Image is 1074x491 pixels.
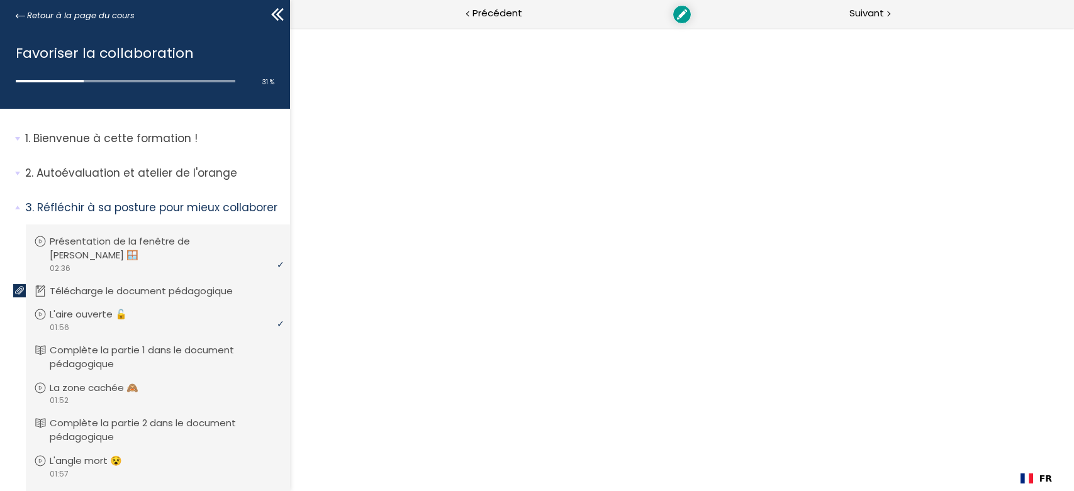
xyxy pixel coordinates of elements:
span: 2. [25,165,33,181]
p: Autoévaluation et atelier de l'orange [25,165,281,181]
div: Language selected: Français [1011,466,1061,491]
span: 01:57 [49,468,69,480]
span: Précédent [473,6,522,21]
p: Télécharge le document pédagogique [50,284,252,298]
img: Français flag [1021,473,1033,483]
p: Réfléchir à sa posture pour mieux collaborer [25,200,281,216]
p: Présentation de la fenêtre de [PERSON_NAME] 🪟 [50,234,279,262]
p: La zone cachée 🙈 [50,381,157,395]
p: Complète la partie 1 dans le document pédagogique [50,343,279,371]
span: Retour à la page du cours [27,9,135,23]
h1: Favoriser la collaboration [16,42,268,64]
p: Complète la partie 2 dans le document pédagogique [50,416,279,444]
p: L'aire ouverte 🔓 [50,307,146,321]
span: 01:56 [49,322,69,333]
p: L'angle mort 😵 [50,454,141,468]
span: 02:36 [49,263,70,274]
span: 01:52 [49,395,69,406]
a: FR [1021,473,1052,483]
a: Retour à la page du cours [16,9,135,23]
span: 1. [25,131,30,146]
span: 3. [25,200,34,216]
span: 31 % [262,77,274,87]
span: Suivant [849,6,884,21]
p: Bienvenue à cette formation ! [25,131,281,146]
div: Language Switcher [1011,466,1061,491]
